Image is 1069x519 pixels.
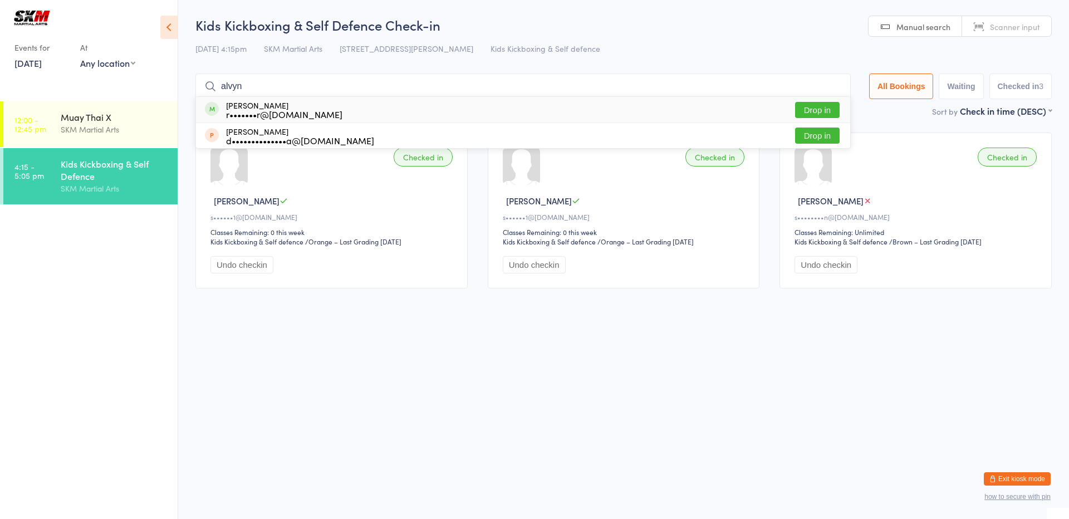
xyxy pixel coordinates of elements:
div: Classes Remaining: 0 this week [503,227,748,237]
button: Drop in [795,128,840,144]
span: Kids Kickboxing & Self defence [491,43,600,54]
span: [DATE] 4:15pm [195,43,247,54]
div: Checked in [978,148,1037,167]
span: / Brown – Last Grading [DATE] [889,237,982,246]
a: 4:15 -5:05 pmKids Kickboxing & Self DefenceSKM Martial Arts [3,148,178,204]
span: / Orange – Last Grading [DATE] [305,237,401,246]
div: r•••••••r@[DOMAIN_NAME] [226,110,342,119]
div: Kids Kickboxing & Self Defence [61,158,168,182]
div: Muay Thai X [61,111,168,123]
span: [PERSON_NAME] [214,195,279,207]
span: SKM Martial Arts [264,43,322,54]
div: 3 [1039,82,1043,91]
div: s••••••1@[DOMAIN_NAME] [503,212,748,222]
button: Undo checkin [503,256,566,273]
button: Undo checkin [210,256,273,273]
h2: Kids Kickboxing & Self Defence Check-in [195,16,1052,34]
div: Classes Remaining: Unlimited [795,227,1040,237]
div: Kids Kickboxing & Self defence [795,237,887,246]
div: Kids Kickboxing & Self defence [210,237,303,246]
div: Classes Remaining: 0 this week [210,227,456,237]
button: All Bookings [869,74,934,99]
div: [PERSON_NAME] [226,101,342,119]
div: Events for [14,38,69,57]
button: Drop in [795,102,840,118]
button: Checked in3 [989,74,1052,99]
a: [DATE] [14,57,42,69]
button: Waiting [939,74,983,99]
label: Sort by [932,106,958,117]
div: s••••••1@[DOMAIN_NAME] [210,212,456,222]
span: [STREET_ADDRESS][PERSON_NAME] [340,43,473,54]
div: d••••••••••••••a@[DOMAIN_NAME] [226,136,374,145]
div: s••••••••n@[DOMAIN_NAME] [795,212,1040,222]
span: Scanner input [990,21,1040,32]
span: / Orange – Last Grading [DATE] [597,237,694,246]
div: Check in time (DESC) [960,105,1052,117]
button: Exit kiosk mode [984,472,1051,486]
time: 12:00 - 12:45 pm [14,115,46,133]
div: Any location [80,57,135,69]
div: Checked in [394,148,453,167]
div: Checked in [685,148,744,167]
button: how to secure with pin [984,493,1051,501]
span: [PERSON_NAME] [798,195,864,207]
div: At [80,38,135,57]
img: SKM Martial Arts [11,8,53,27]
input: Search [195,74,851,99]
div: [PERSON_NAME] [226,127,374,145]
a: 12:00 -12:45 pmMuay Thai XSKM Martial Arts [3,101,178,147]
span: Manual search [896,21,950,32]
div: SKM Martial Arts [61,182,168,195]
div: Kids Kickboxing & Self defence [503,237,596,246]
div: SKM Martial Arts [61,123,168,136]
button: Undo checkin [795,256,857,273]
span: [PERSON_NAME] [506,195,572,207]
time: 4:15 - 5:05 pm [14,162,44,180]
